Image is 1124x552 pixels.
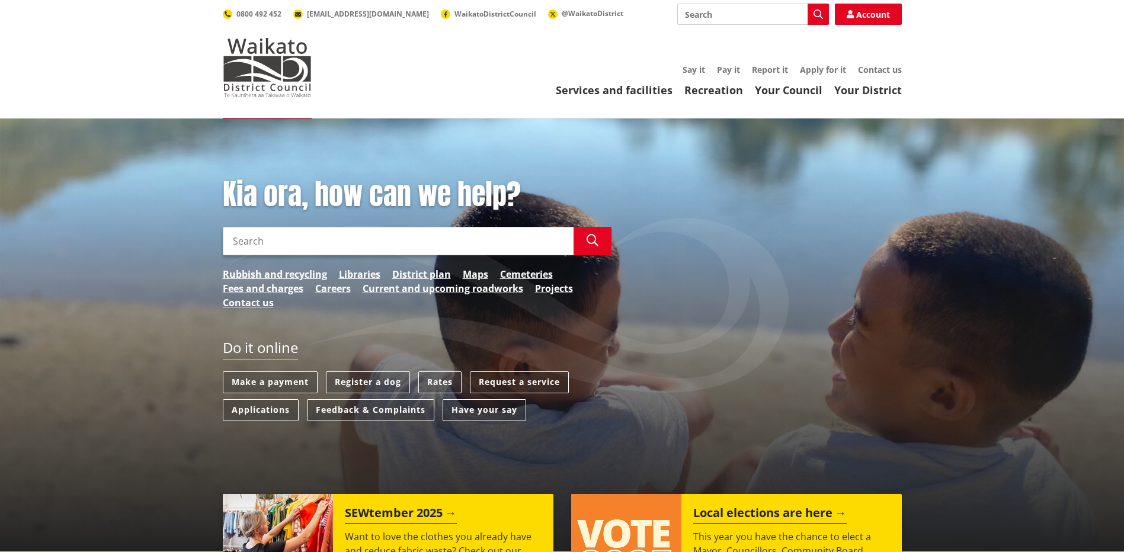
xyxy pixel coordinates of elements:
[556,83,673,97] a: Services and facilities
[223,227,574,255] input: Search input
[223,399,299,421] a: Applications
[307,399,434,421] a: Feedback & Complaints
[562,8,623,18] span: @WaikatoDistrict
[752,64,788,75] a: Report it
[463,267,488,281] a: Maps
[223,339,298,360] h2: Do it online
[223,267,327,281] a: Rubbish and recycling
[392,267,451,281] a: District plan
[677,4,829,25] input: Search input
[363,281,523,296] a: Current and upcoming roadworks
[223,371,318,393] a: Make a payment
[223,38,312,97] img: Waikato District Council - Te Kaunihera aa Takiwaa o Waikato
[800,64,846,75] a: Apply for it
[684,83,743,97] a: Recreation
[345,506,457,524] h2: SEWtember 2025
[500,267,553,281] a: Cemeteries
[307,9,429,19] span: [EMAIL_ADDRESS][DOMAIN_NAME]
[223,9,281,19] a: 0800 492 452
[834,83,902,97] a: Your District
[755,83,822,97] a: Your Council
[454,9,536,19] span: WaikatoDistrictCouncil
[535,281,573,296] a: Projects
[293,9,429,19] a: [EMAIL_ADDRESS][DOMAIN_NAME]
[223,296,274,310] a: Contact us
[548,8,623,18] a: @WaikatoDistrict
[470,371,569,393] a: Request a service
[339,267,380,281] a: Libraries
[315,281,351,296] a: Careers
[236,9,281,19] span: 0800 492 452
[693,506,847,524] h2: Local elections are here
[418,371,462,393] a: Rates
[717,64,740,75] a: Pay it
[326,371,410,393] a: Register a dog
[223,178,611,212] h1: Kia ora, how can we help?
[441,9,536,19] a: WaikatoDistrictCouncil
[835,4,902,25] a: Account
[683,64,705,75] a: Say it
[223,281,303,296] a: Fees and charges
[858,64,902,75] a: Contact us
[443,399,526,421] a: Have your say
